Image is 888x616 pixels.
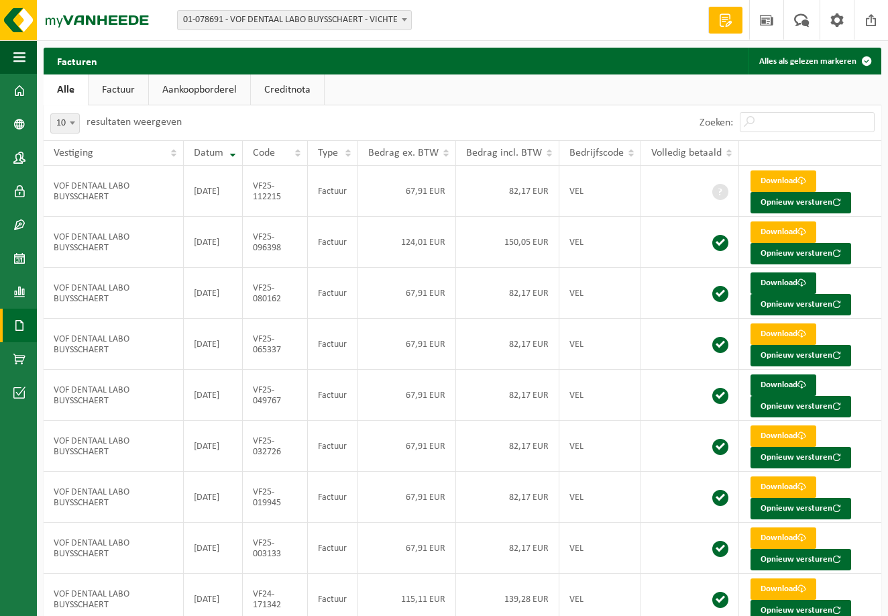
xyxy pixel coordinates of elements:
[44,217,184,268] td: VOF DENTAAL LABO BUYSSCHAERT
[318,148,338,158] span: Type
[177,10,412,30] span: 01-078691 - VOF DENTAAL LABO BUYSSCHAERT - VICHTE
[87,117,182,127] label: resultaten weergeven
[456,166,559,217] td: 82,17 EUR
[559,268,641,319] td: VEL
[559,421,641,472] td: VEL
[466,148,542,158] span: Bedrag incl. BTW
[559,472,641,523] td: VEL
[44,48,111,74] h2: Facturen
[243,472,308,523] td: VF25-019945
[184,370,243,421] td: [DATE]
[194,148,223,158] span: Datum
[358,319,456,370] td: 67,91 EUR
[184,523,243,574] td: [DATE]
[751,345,851,366] button: Opnieuw versturen
[358,370,456,421] td: 67,91 EUR
[253,148,275,158] span: Code
[751,243,851,264] button: Opnieuw versturen
[569,148,624,158] span: Bedrijfscode
[358,472,456,523] td: 67,91 EUR
[308,523,357,574] td: Factuur
[243,421,308,472] td: VF25-032726
[456,217,559,268] td: 150,05 EUR
[358,166,456,217] td: 67,91 EUR
[456,370,559,421] td: 82,17 EUR
[456,268,559,319] td: 82,17 EUR
[178,11,411,30] span: 01-078691 - VOF DENTAAL LABO BUYSSCHAERT - VICHTE
[243,166,308,217] td: VF25-112215
[184,319,243,370] td: [DATE]
[44,421,184,472] td: VOF DENTAAL LABO BUYSSCHAERT
[751,498,851,519] button: Opnieuw versturen
[751,170,816,192] a: Download
[559,166,641,217] td: VEL
[184,472,243,523] td: [DATE]
[54,148,93,158] span: Vestiging
[358,217,456,268] td: 124,01 EUR
[243,268,308,319] td: VF25-080162
[751,425,816,447] a: Download
[751,272,816,294] a: Download
[751,447,851,468] button: Opnieuw versturen
[456,472,559,523] td: 82,17 EUR
[184,268,243,319] td: [DATE]
[751,192,851,213] button: Opnieuw versturen
[751,221,816,243] a: Download
[184,217,243,268] td: [DATE]
[251,74,324,105] a: Creditnota
[456,421,559,472] td: 82,17 EUR
[559,217,641,268] td: VEL
[243,370,308,421] td: VF25-049767
[751,527,816,549] a: Download
[44,166,184,217] td: VOF DENTAAL LABO BUYSSCHAERT
[308,472,357,523] td: Factuur
[751,294,851,315] button: Opnieuw versturen
[456,523,559,574] td: 82,17 EUR
[51,114,79,133] span: 10
[751,396,851,417] button: Opnieuw versturen
[751,374,816,396] a: Download
[50,113,80,134] span: 10
[651,148,722,158] span: Volledig betaald
[358,268,456,319] td: 67,91 EUR
[308,370,357,421] td: Factuur
[44,319,184,370] td: VOF DENTAAL LABO BUYSSCHAERT
[44,370,184,421] td: VOF DENTAAL LABO BUYSSCHAERT
[308,421,357,472] td: Factuur
[751,578,816,600] a: Download
[44,472,184,523] td: VOF DENTAAL LABO BUYSSCHAERT
[358,421,456,472] td: 67,91 EUR
[149,74,250,105] a: Aankoopborderel
[559,370,641,421] td: VEL
[751,476,816,498] a: Download
[559,523,641,574] td: VEL
[243,217,308,268] td: VF25-096398
[44,523,184,574] td: VOF DENTAAL LABO BUYSSCHAERT
[368,148,439,158] span: Bedrag ex. BTW
[308,319,357,370] td: Factuur
[358,523,456,574] td: 67,91 EUR
[308,166,357,217] td: Factuur
[89,74,148,105] a: Factuur
[751,323,816,345] a: Download
[308,268,357,319] td: Factuur
[559,319,641,370] td: VEL
[44,268,184,319] td: VOF DENTAAL LABO BUYSSCHAERT
[184,166,243,217] td: [DATE]
[308,217,357,268] td: Factuur
[44,74,88,105] a: Alle
[243,523,308,574] td: VF25-003133
[243,319,308,370] td: VF25-065337
[456,319,559,370] td: 82,17 EUR
[184,421,243,472] td: [DATE]
[748,48,880,74] button: Alles als gelezen markeren
[751,549,851,570] button: Opnieuw versturen
[700,117,733,128] label: Zoeken:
